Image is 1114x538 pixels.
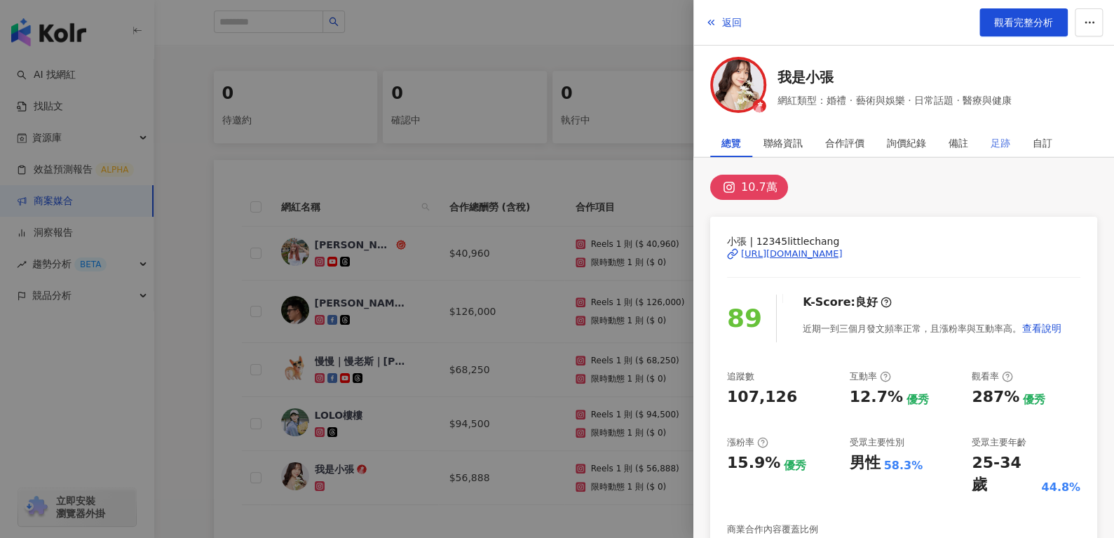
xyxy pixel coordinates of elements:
[727,234,1080,249] span: 小張 | 12345littlechang
[727,299,762,339] div: 89
[972,370,1013,383] div: 觀看率
[906,392,929,408] div: 優秀
[991,129,1010,157] div: 足跡
[727,370,754,383] div: 追蹤數
[710,175,788,200] button: 10.7萬
[972,436,1026,449] div: 受眾主要年齡
[727,386,797,408] div: 107,126
[727,523,818,536] div: 商業合作內容覆蓋比例
[972,452,1038,496] div: 25-34 歲
[777,67,1012,87] a: 我是小張
[850,436,904,449] div: 受眾主要性別
[850,386,903,408] div: 12.7%
[741,248,843,260] div: [URL][DOMAIN_NAME]
[979,8,1068,36] a: 觀看完整分析
[727,436,768,449] div: 漲粉率
[850,370,891,383] div: 互動率
[710,57,766,113] img: KOL Avatar
[887,129,926,157] div: 詢價紀錄
[855,295,878,310] div: 良好
[727,248,1080,260] a: [URL][DOMAIN_NAME]
[763,129,803,157] div: 聯絡資訊
[949,129,968,157] div: 備註
[803,314,1062,342] div: 近期一到三個月發文頻率正常，且漲粉率與互動率高。
[721,129,741,157] div: 總覽
[727,452,780,474] div: 15.9%
[710,57,766,118] a: KOL Avatar
[803,295,892,310] div: K-Score :
[972,386,1019,408] div: 287%
[777,93,1012,108] span: 網紅類型：婚禮 · 藝術與娛樂 · 日常話題 · 醫療與健康
[850,452,881,474] div: 男性
[825,129,864,157] div: 合作評價
[1022,323,1061,334] span: 查看說明
[884,458,923,473] div: 58.3%
[705,8,742,36] button: 返回
[1033,129,1052,157] div: 自訂
[722,17,742,28] span: 返回
[1021,314,1062,342] button: 查看說明
[741,177,777,197] div: 10.7萬
[994,17,1053,28] span: 觀看完整分析
[1041,480,1080,495] div: 44.8%
[784,458,806,473] div: 優秀
[1023,392,1045,408] div: 優秀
